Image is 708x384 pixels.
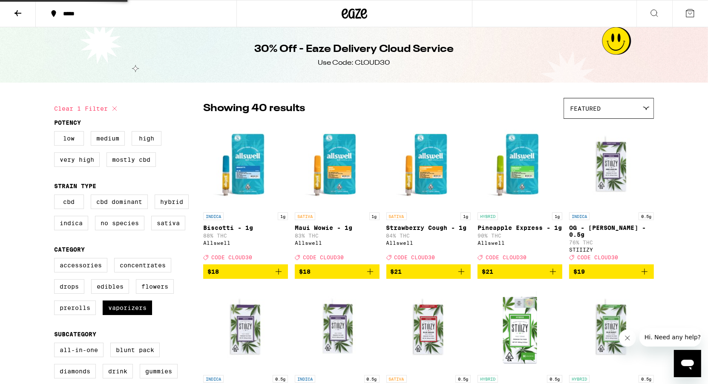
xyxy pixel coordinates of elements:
[386,286,471,371] img: STIIIZY - OG - Blue Dream - 0.5g
[639,375,654,383] p: 0.5g
[211,255,252,260] span: CODE CLOUD30
[207,268,219,275] span: $18
[478,123,562,264] a: Open page for Pineapple Express - 1g from Allswell
[364,375,380,383] p: 0.5g
[151,216,185,230] label: Sativa
[91,195,148,209] label: CBD Dominant
[569,212,590,220] p: INDICA
[478,233,562,238] p: 90% THC
[114,258,171,272] label: Concentrates
[54,331,96,338] legend: Subcategory
[110,343,160,357] label: Blunt Pack
[573,268,585,275] span: $19
[54,246,85,253] legend: Category
[369,212,380,220] p: 1g
[103,301,152,315] label: Vaporizers
[569,375,590,383] p: HYBRID
[478,264,562,279] button: Add to bag
[295,264,380,279] button: Add to bag
[295,212,315,220] p: SATIVA
[54,98,120,119] button: Clear 1 filter
[460,212,471,220] p: 1g
[639,212,654,220] p: 0.5g
[54,119,81,126] legend: Potency
[569,247,654,252] div: STIIIZY
[295,224,380,231] p: Maui Wowie - 1g
[54,152,100,167] label: Very High
[203,375,224,383] p: INDICA
[391,268,402,275] span: $21
[478,224,562,231] p: Pineapple Express - 1g
[386,123,471,208] img: Allswell - Strawberry Cough - 1g
[570,105,601,112] span: Featured
[386,264,471,279] button: Add to bag
[54,279,84,294] label: Drops
[639,328,701,347] iframe: Message from company
[203,240,288,246] div: Allswell
[91,279,129,294] label: Edibles
[203,233,288,238] p: 88% THC
[619,330,636,347] iframe: Close message
[155,195,189,209] label: Hybrid
[95,216,144,230] label: No Species
[569,264,654,279] button: Add to bag
[203,264,288,279] button: Add to bag
[569,123,654,208] img: STIIIZY - OG - King Louis XIII - 0.5g
[54,183,96,189] legend: Strain Type
[569,123,654,264] a: Open page for OG - King Louis XIII - 0.5g from STIIIZY
[203,101,305,116] p: Showing 40 results
[482,268,493,275] span: $21
[203,224,288,231] p: Biscotti - 1g
[295,375,315,383] p: INDICA
[394,255,435,260] span: CODE CLOUD30
[318,58,390,68] div: Use Code: CLOUD30
[674,350,701,377] iframe: Button to launch messaging window
[54,131,84,146] label: Low
[295,123,380,208] img: Allswell - Maui Wowie - 1g
[386,375,407,383] p: SATIVA
[386,233,471,238] p: 84% THC
[299,268,311,275] span: $18
[577,255,618,260] span: CODE CLOUD30
[203,286,288,371] img: STIIIZY - OG - Purple Punch - 0.5g
[254,42,454,57] h1: 30% Off - Eaze Delivery Cloud Service
[295,123,380,264] a: Open page for Maui Wowie - 1g from Allswell
[386,240,471,246] div: Allswell
[386,123,471,264] a: Open page for Strawberry Cough - 1g from Allswell
[91,131,125,146] label: Medium
[136,279,174,294] label: Flowers
[54,195,84,209] label: CBD
[54,216,88,230] label: Indica
[203,123,288,208] img: Allswell - Biscotti - 1g
[54,343,104,357] label: All-In-One
[295,240,380,246] div: Allswell
[54,301,96,315] label: Prerolls
[547,375,562,383] p: 0.5g
[278,212,288,220] p: 1g
[478,286,562,371] img: STIIIZY - OG - Apple Fritter - 0.5g
[455,375,471,383] p: 0.5g
[478,123,562,208] img: Allswell - Pineapple Express - 1g
[103,364,133,378] label: Drink
[478,240,562,246] div: Allswell
[303,255,344,260] span: CODE CLOUD30
[478,375,498,383] p: HYBRID
[295,233,380,238] p: 83% THC
[552,212,562,220] p: 1g
[140,364,178,378] label: Gummies
[486,255,527,260] span: CODE CLOUD30
[106,152,156,167] label: Mostly CBD
[386,212,407,220] p: SATIVA
[203,123,288,264] a: Open page for Biscotti - 1g from Allswell
[386,224,471,231] p: Strawberry Cough - 1g
[295,286,380,371] img: STIIIZY - OG - Watermelon Z - 0.5g
[203,212,224,220] p: INDICA
[569,286,654,371] img: STIIIZY - OG - Blue Burst - 0.5g
[569,224,654,238] p: OG - [PERSON_NAME] - 0.5g
[132,131,161,146] label: High
[273,375,288,383] p: 0.5g
[54,364,96,378] label: Diamonds
[569,240,654,245] p: 76% THC
[54,258,107,272] label: Accessories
